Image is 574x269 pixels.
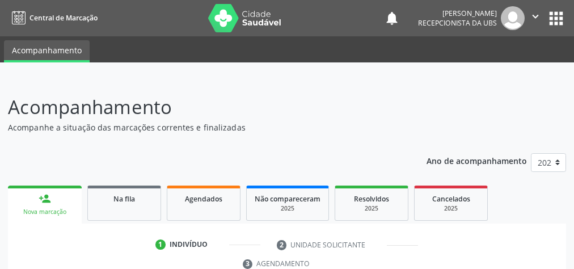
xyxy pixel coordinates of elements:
p: Acompanhamento [8,93,399,121]
span: Resolvidos [354,194,389,204]
span: Recepcionista da UBS [418,18,497,28]
p: Acompanhe a situação das marcações correntes e finalizadas [8,121,399,133]
span: Na fila [113,194,135,204]
div: 2025 [255,204,320,213]
span: Agendados [185,194,222,204]
span: Não compareceram [255,194,320,204]
i:  [529,10,542,23]
button: apps [546,9,566,28]
span: Central de Marcação [29,13,98,23]
div: [PERSON_NAME] [418,9,497,18]
div: Nova marcação [16,208,74,216]
div: 1 [155,239,166,250]
img: img [501,6,525,30]
p: Ano de acompanhamento [427,153,527,167]
div: 2025 [423,204,479,213]
span: Cancelados [432,194,470,204]
button: notifications [384,10,400,26]
a: Acompanhamento [4,40,90,62]
a: Central de Marcação [8,9,98,27]
button:  [525,6,546,30]
div: person_add [39,192,51,205]
div: 2025 [343,204,400,213]
div: Indivíduo [170,239,208,250]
